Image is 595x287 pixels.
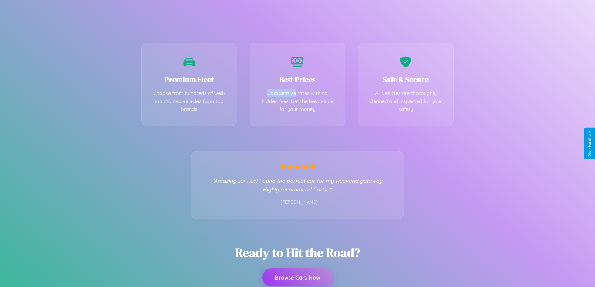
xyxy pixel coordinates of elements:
h3: Best Prices [259,74,336,85]
p: Competitive rates with no hidden fees. Get the best value for your money [259,89,336,113]
p: - [PERSON_NAME] [204,198,391,206]
h2: Ready to Hit the Road? [235,244,360,261]
p: "Amazing service! Found the perfect car for my weekend getaway. Highly recommend CarGo!" [204,176,391,194]
h3: Safe & Secure [368,74,444,85]
p: Choose from hundreds of well-maintained vehicles from top brands [151,89,228,113]
p: All vehicles are thoroughly cleaned and inspected for your safety [368,89,444,113]
div: Give Feedback [588,131,592,156]
h3: Premium Fleet [151,74,228,85]
button: Browse Cars Now [262,268,333,286]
